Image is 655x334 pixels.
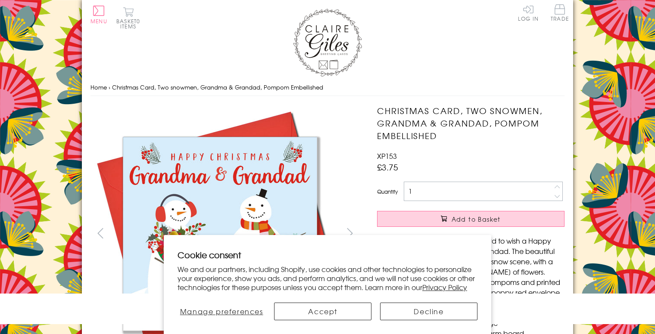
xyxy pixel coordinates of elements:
[551,4,569,21] span: Trade
[551,4,569,23] a: Trade
[452,215,501,223] span: Add to Basket
[293,9,362,77] img: Claire Giles Greetings Cards
[112,83,323,91] span: Christmas Card, Two snowmen, Grandma & Grandad, Pompom Embellished
[377,188,398,195] label: Quantity
[90,223,110,243] button: prev
[377,105,565,142] h1: Christmas Card, Two snowmen, Grandma & Grandad, Pompom Embellished
[377,151,397,161] span: XP153
[178,265,477,291] p: We and our partners, including Shopify, use cookies and other technologies to personalize your ex...
[518,4,539,21] a: Log In
[180,306,263,316] span: Manage preferences
[340,223,360,243] button: next
[274,303,371,320] button: Accept
[90,17,107,25] span: Menu
[109,83,110,91] span: ›
[120,17,140,30] span: 0 items
[377,161,398,173] span: £3.75
[90,6,107,24] button: Menu
[90,83,107,91] a: Home
[116,7,140,29] button: Basket0 items
[178,249,477,261] h2: Cookie consent
[90,79,565,96] nav: breadcrumbs
[380,303,477,320] button: Decline
[422,282,467,292] a: Privacy Policy
[178,303,265,320] button: Manage preferences
[377,211,565,227] button: Add to Basket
